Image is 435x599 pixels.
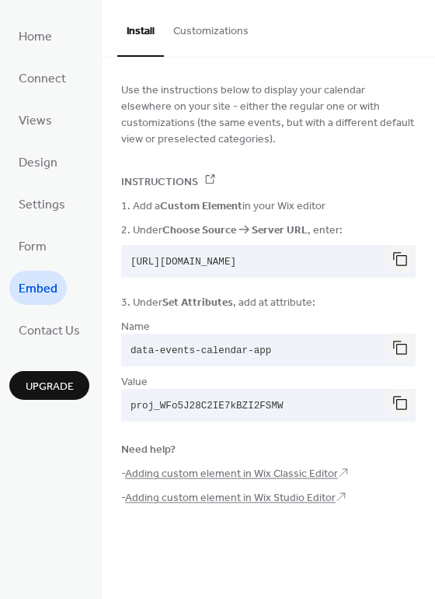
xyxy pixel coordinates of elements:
span: Contact Us [19,319,80,344]
span: Design [19,151,57,176]
a: Home [9,19,61,53]
span: proj_WFo5J28C2IE7kBZI2FSMW [130,401,284,412]
span: 1. Add a in your Wix editor [121,198,325,215]
b: Choose Source 🡢 Server URL [162,220,308,241]
span: Need help? [121,442,176,458]
span: Value [121,374,148,391]
span: Connect [19,67,66,92]
span: 2. Under , enter: [121,222,343,239]
span: Views [19,109,52,134]
a: Views [9,103,61,137]
span: Name [121,319,150,335]
span: Embed [19,277,57,302]
span: Settings [19,193,65,218]
span: - 🡥 [121,466,349,482]
span: [URL][DOMAIN_NAME] [130,257,236,268]
span: Use the instructions below to display your calendar elsewhere on your site - either the regular o... [121,82,416,148]
a: Contact Us [9,313,89,347]
a: Design [9,145,67,179]
span: - 🡥 [121,490,346,506]
b: Custom Element [160,196,242,217]
a: Adding custom element in Wix Classic Editor [125,464,338,485]
a: Connect [9,61,75,95]
span: 3. Under , add at attribute: [121,295,315,311]
span: data-events-calendar-app [130,345,271,356]
span: Instructions [121,174,215,191]
a: Embed [9,271,67,305]
span: Upgrade [26,379,74,395]
span: Home [19,25,52,50]
a: Adding custom element in Wix Studio Editor [125,488,336,509]
button: Upgrade [9,371,89,400]
a: Settings [9,187,75,221]
a: Form [9,229,56,263]
b: Set Attributes [162,292,233,314]
span: Form [19,235,47,260]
